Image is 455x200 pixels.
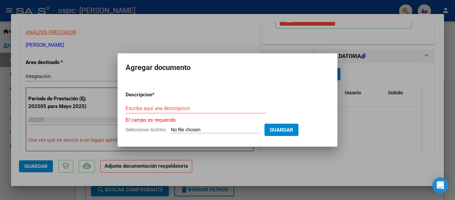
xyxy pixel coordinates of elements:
[126,127,166,132] span: Seleccionar Archivo
[432,177,448,193] div: Open Intercom Messenger
[126,61,329,74] h2: Agregar documento
[264,124,298,136] button: Guardar
[126,91,187,99] p: Descripcion
[126,116,329,124] p: El campo es requerido
[270,127,293,133] span: Guardar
